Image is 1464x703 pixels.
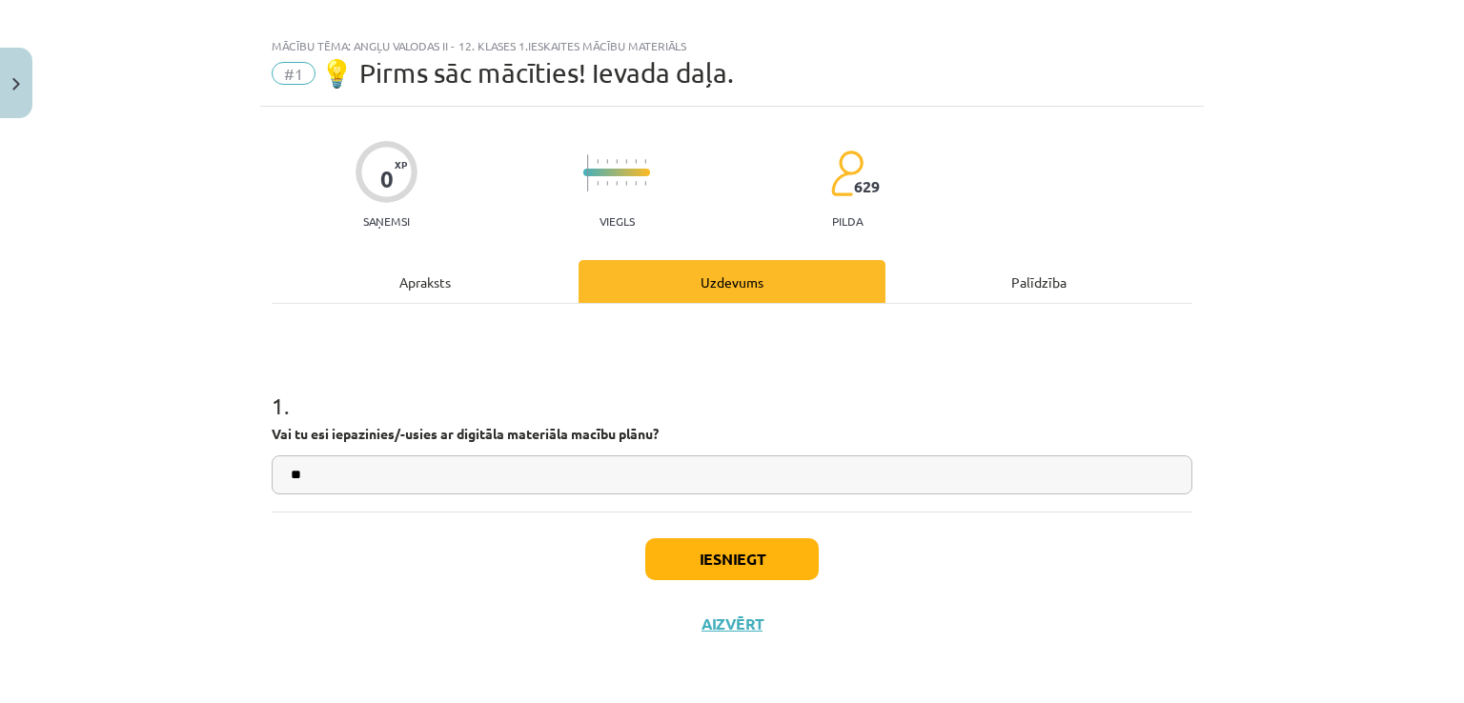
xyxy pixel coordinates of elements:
[606,181,608,186] img: icon-short-line-57e1e144782c952c97e751825c79c345078a6d821885a25fce030b3d8c18986b.svg
[272,39,1192,52] div: Mācību tēma: Angļu valodas ii - 12. klases 1.ieskaites mācību materiāls
[395,159,407,170] span: XP
[600,214,635,228] p: Viegls
[272,260,579,303] div: Apraksts
[644,159,646,164] img: icon-short-line-57e1e144782c952c97e751825c79c345078a6d821885a25fce030b3d8c18986b.svg
[645,538,819,580] button: Iesniegt
[597,181,599,186] img: icon-short-line-57e1e144782c952c97e751825c79c345078a6d821885a25fce030b3d8c18986b.svg
[696,614,768,633] button: Aizvērt
[587,154,589,191] img: icon-long-line-d9ea69661e0d244f92f715978eff75569469978d946b2353a9bb055b3ed8787d.svg
[625,159,627,164] img: icon-short-line-57e1e144782c952c97e751825c79c345078a6d821885a25fce030b3d8c18986b.svg
[830,150,864,197] img: students-c634bb4e5e11cddfef0936a35e636f08e4e9abd3cc4e673bd6f9a4125e45ecb1.svg
[272,359,1192,418] h1: 1 .
[12,78,20,90] img: icon-close-lesson-0947bae3869378f0d4975bcd49f059093ad1ed9edebbc8119c70593378902aed.svg
[635,159,637,164] img: icon-short-line-57e1e144782c952c97e751825c79c345078a6d821885a25fce030b3d8c18986b.svg
[635,181,637,186] img: icon-short-line-57e1e144782c952c97e751825c79c345078a6d821885a25fce030b3d8c18986b.svg
[616,159,618,164] img: icon-short-line-57e1e144782c952c97e751825c79c345078a6d821885a25fce030b3d8c18986b.svg
[854,178,880,195] span: 629
[579,260,885,303] div: Uzdevums
[606,159,608,164] img: icon-short-line-57e1e144782c952c97e751825c79c345078a6d821885a25fce030b3d8c18986b.svg
[356,214,417,228] p: Saņemsi
[625,181,627,186] img: icon-short-line-57e1e144782c952c97e751825c79c345078a6d821885a25fce030b3d8c18986b.svg
[380,166,394,192] div: 0
[832,214,863,228] p: pilda
[597,159,599,164] img: icon-short-line-57e1e144782c952c97e751825c79c345078a6d821885a25fce030b3d8c18986b.svg
[272,62,315,85] span: #1
[885,260,1192,303] div: Palīdzība
[644,181,646,186] img: icon-short-line-57e1e144782c952c97e751825c79c345078a6d821885a25fce030b3d8c18986b.svg
[272,425,659,442] strong: Vai tu esi iepazinies/-usies ar digitāla materiāla macību plānu?
[320,57,734,89] span: 💡 Pirms sāc mācīties! Ievada daļa.
[616,181,618,186] img: icon-short-line-57e1e144782c952c97e751825c79c345078a6d821885a25fce030b3d8c18986b.svg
